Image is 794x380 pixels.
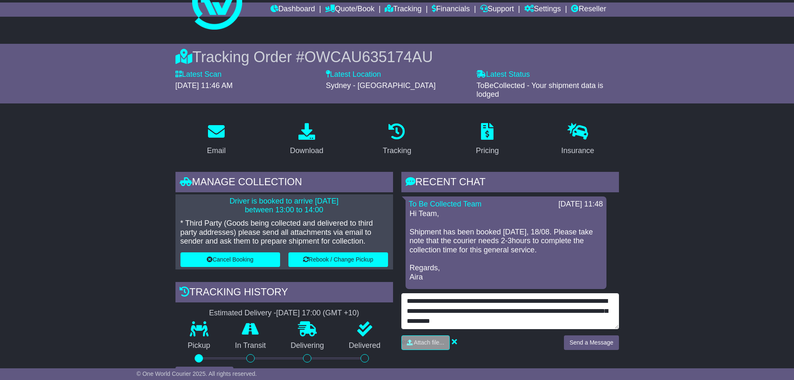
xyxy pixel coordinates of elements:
div: Email [207,145,225,156]
label: Latest Scan [175,70,222,79]
span: ToBeCollected - Your shipment data is lodged [476,81,603,99]
a: Pricing [471,120,504,159]
button: Cancel Booking [180,252,280,267]
button: Send a Message [564,335,619,350]
div: Estimated Delivery - [175,309,393,318]
p: Hi Team, Shipment has been booked [DATE], 18/08. Please take note that the courier needs 2-3hours... [410,209,602,282]
div: Manage collection [175,172,393,194]
label: Latest Location [326,70,381,79]
a: Tracking [385,3,421,17]
a: Support [480,3,514,17]
button: Rebook / Change Pickup [288,252,388,267]
p: In Transit [223,341,278,350]
a: Settings [524,3,561,17]
p: * Third Party (Goods being collected and delivered to third party addresses) please send all atta... [180,219,388,246]
a: Email [201,120,231,159]
div: Tracking history [175,282,393,305]
a: Financials [432,3,470,17]
span: © One World Courier 2025. All rights reserved. [137,370,257,377]
div: Insurance [561,145,594,156]
div: Pricing [476,145,499,156]
a: Reseller [571,3,606,17]
span: [DATE] 11:46 AM [175,81,233,90]
p: Delivered [336,341,393,350]
a: Download [285,120,329,159]
div: RECENT CHAT [401,172,619,194]
p: Pickup [175,341,223,350]
p: Driver is booked to arrive [DATE] between 13:00 to 14:00 [180,197,388,215]
div: Download [290,145,323,156]
div: Tracking Order # [175,48,619,66]
span: OWCAU635174AU [304,48,433,65]
div: [DATE] 17:00 (GMT +10) [276,309,359,318]
a: Quote/Book [325,3,374,17]
div: Tracking [383,145,411,156]
span: Sydney - [GEOGRAPHIC_DATA] [326,81,436,90]
a: Insurance [556,120,600,159]
p: Delivering [278,341,337,350]
a: To Be Collected Team [409,200,482,208]
label: Latest Status [476,70,530,79]
a: Tracking [377,120,416,159]
div: [DATE] 11:48 [559,200,603,209]
a: Dashboard [271,3,315,17]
